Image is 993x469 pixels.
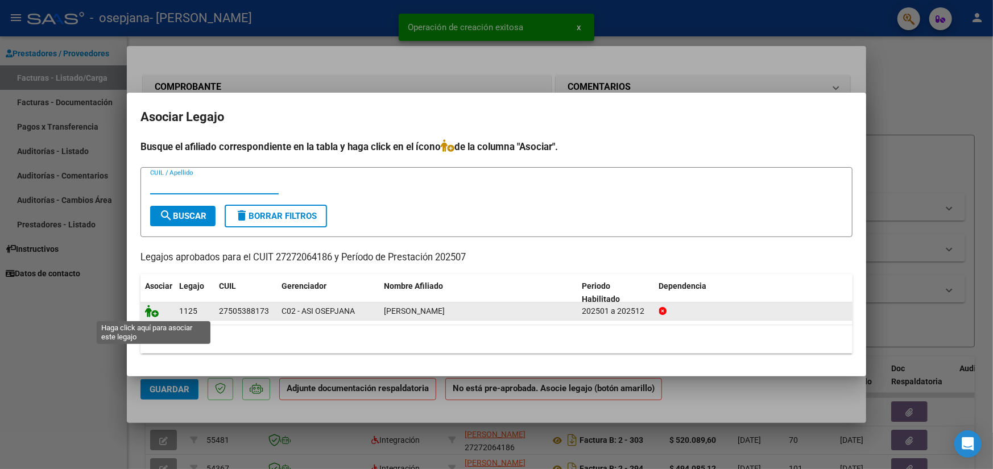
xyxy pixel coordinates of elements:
div: Open Intercom Messenger [954,430,982,458]
datatable-header-cell: Asociar [140,274,175,312]
datatable-header-cell: Legajo [175,274,214,312]
button: Borrar Filtros [225,205,327,227]
span: Periodo Habilitado [582,281,620,304]
mat-icon: delete [235,209,249,222]
span: Nombre Afiliado [384,281,443,290]
div: 202501 a 202512 [582,305,650,318]
span: 1125 [179,306,197,316]
span: GONZALEZ JAZMIN AGOSTINA [384,306,445,316]
div: 1 registros [140,325,853,354]
span: Asociar [145,281,172,290]
datatable-header-cell: Nombre Afiliado [379,274,578,312]
button: Buscar [150,206,216,226]
span: C02 - ASI OSEPJANA [282,306,355,316]
p: Legajos aprobados para el CUIT 27272064186 y Período de Prestación 202507 [140,251,853,265]
datatable-header-cell: Dependencia [655,274,853,312]
datatable-header-cell: Gerenciador [277,274,379,312]
span: Legajo [179,281,204,290]
span: Buscar [159,211,206,221]
datatable-header-cell: Periodo Habilitado [578,274,655,312]
h4: Busque el afiliado correspondiente en la tabla y haga click en el ícono de la columna "Asociar". [140,139,853,154]
datatable-header-cell: CUIL [214,274,277,312]
span: Dependencia [659,281,707,290]
span: Borrar Filtros [235,211,317,221]
h2: Asociar Legajo [140,106,853,128]
span: CUIL [219,281,236,290]
mat-icon: search [159,209,173,222]
div: 27505388173 [219,305,269,318]
span: Gerenciador [282,281,326,290]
